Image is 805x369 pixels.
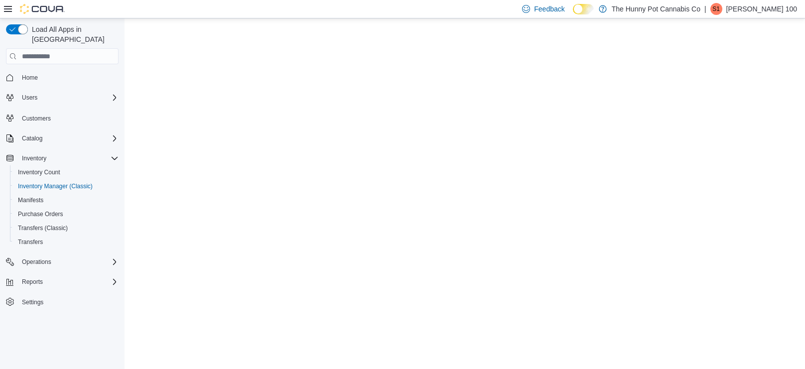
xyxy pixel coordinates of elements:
button: Manifests [10,193,123,207]
a: Inventory Count [14,166,64,178]
span: Inventory Manager (Classic) [14,180,119,192]
span: Inventory Manager (Classic) [18,182,93,190]
button: Operations [18,256,55,268]
p: [PERSON_NAME] 100 [726,3,797,15]
span: Home [22,74,38,82]
button: Inventory [2,151,123,165]
span: Catalog [22,134,42,142]
span: Operations [18,256,119,268]
span: Transfers [14,236,119,248]
span: Settings [22,298,43,306]
span: Settings [18,296,119,308]
p: The Hunny Pot Cannabis Co [612,3,700,15]
button: Users [18,92,41,104]
button: Inventory [18,152,50,164]
span: Inventory Count [14,166,119,178]
div: Sarah 100 [710,3,722,15]
span: Reports [18,276,119,288]
span: Reports [22,278,43,286]
a: Inventory Manager (Classic) [14,180,97,192]
span: Users [22,94,37,102]
button: Settings [2,295,123,309]
span: Inventory [22,154,46,162]
button: Catalog [2,131,123,145]
span: Customers [18,112,119,124]
button: Customers [2,111,123,125]
span: Transfers [18,238,43,246]
button: Users [2,91,123,105]
button: Transfers (Classic) [10,221,123,235]
input: Dark Mode [573,4,594,14]
a: Transfers [14,236,47,248]
a: Settings [18,296,47,308]
button: Purchase Orders [10,207,123,221]
span: Inventory [18,152,119,164]
a: Transfers (Classic) [14,222,72,234]
span: Catalog [18,132,119,144]
button: Inventory Count [10,165,123,179]
span: Feedback [534,4,564,14]
button: Transfers [10,235,123,249]
span: Home [18,71,119,84]
span: Inventory Count [18,168,60,176]
nav: Complex example [6,66,119,335]
button: Catalog [18,132,46,144]
button: Reports [18,276,47,288]
span: Transfers (Classic) [14,222,119,234]
button: Operations [2,255,123,269]
button: Home [2,70,123,85]
span: Load All Apps in [GEOGRAPHIC_DATA] [28,24,119,44]
a: Manifests [14,194,47,206]
button: Inventory Manager (Classic) [10,179,123,193]
span: Transfers (Classic) [18,224,68,232]
span: Purchase Orders [14,208,119,220]
a: Home [18,72,42,84]
span: Users [18,92,119,104]
a: Purchase Orders [14,208,67,220]
p: | [704,3,706,15]
span: Manifests [14,194,119,206]
a: Customers [18,113,55,124]
img: Cova [20,4,65,14]
span: Operations [22,258,51,266]
span: S1 [712,3,720,15]
span: Manifests [18,196,43,204]
button: Reports [2,275,123,289]
span: Customers [22,115,51,123]
span: Purchase Orders [18,210,63,218]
